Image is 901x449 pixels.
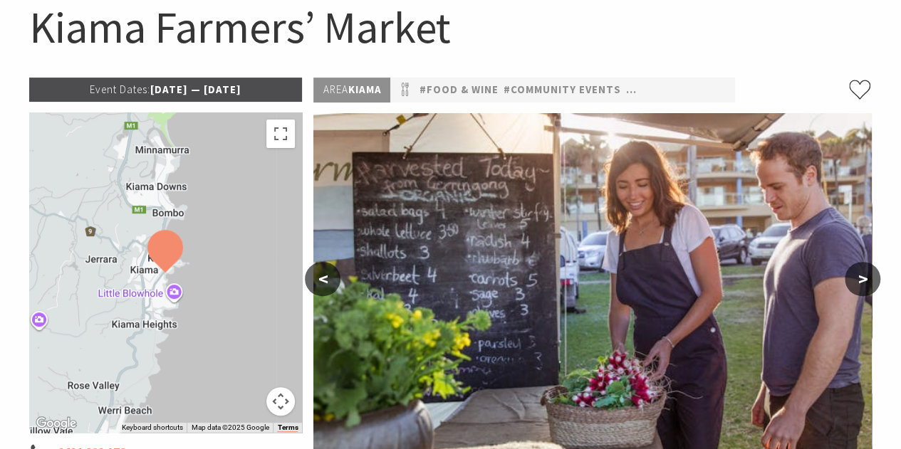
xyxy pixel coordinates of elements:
button: Toggle fullscreen view [266,120,295,148]
button: Keyboard shortcuts [121,423,182,433]
img: Google [33,414,80,433]
span: Event Dates: [90,83,150,96]
button: > [845,262,880,296]
p: Kiama [313,78,390,102]
a: #Community Events [503,81,620,99]
a: #Food & Wine [419,81,498,99]
span: Map data ©2025 Google [191,423,269,431]
button: < [305,262,340,296]
p: [DATE] — [DATE] [29,78,303,102]
span: Area [323,83,348,96]
button: Map camera controls [266,387,295,416]
a: #Family Friendly [625,81,724,99]
a: #Markets [729,81,787,99]
a: Open this area in Google Maps (opens a new window) [33,414,80,433]
a: Terms (opens in new tab) [277,423,298,432]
